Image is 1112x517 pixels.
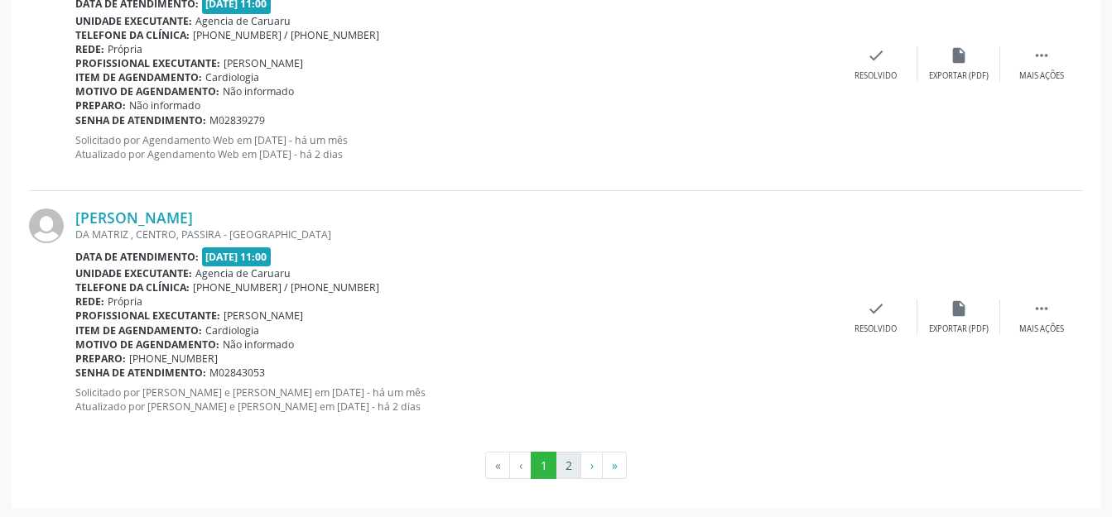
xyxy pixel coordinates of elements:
b: Preparo: [75,98,126,112]
b: Item de agendamento: [75,323,202,337]
i:  [1033,299,1051,318]
span: Própria [108,42,142,56]
div: Exportar (PDF) [929,323,989,335]
span: M02839279 [209,113,265,127]
p: Solicitado por [PERSON_NAME] e [PERSON_NAME] em [DATE] - há um mês Atualizado por [PERSON_NAME] e... [75,385,835,414]
i: insert_drive_file [950,46,968,65]
span: Cardiologia [205,70,259,84]
div: DA MATRIZ , CENTRO, PASSIRA - [GEOGRAPHIC_DATA] [75,227,835,242]
b: Telefone da clínica: [75,28,190,42]
b: Motivo de agendamento: [75,337,219,352]
b: Unidade executante: [75,14,192,28]
b: Profissional executante: [75,56,220,70]
b: Item de agendamento: [75,70,202,84]
span: [PERSON_NAME] [224,309,303,323]
i: insert_drive_file [950,299,968,318]
i: check [867,46,885,65]
b: Senha de atendimento: [75,113,206,127]
b: Profissional executante: [75,309,220,323]
span: [PHONE_NUMBER] [129,352,218,366]
span: [PHONE_NUMBER] / [PHONE_NUMBER] [193,280,379,294]
span: [PHONE_NUMBER] / [PHONE_NUMBER] [193,28,379,42]
b: Unidade executante: [75,266,192,280]
b: Telefone da clínica: [75,280,190,294]
span: [DATE] 11:00 [202,247,272,266]
span: M02843053 [209,366,265,380]
img: img [29,208,64,243]
button: Go to last page [602,452,627,480]
span: Própria [108,294,142,309]
i: check [867,299,885,318]
button: Go to next page [580,452,603,480]
div: Mais ações [1019,70,1064,82]
b: Data de atendimento: [75,250,199,264]
b: Senha de atendimento: [75,366,206,380]
span: Não informado [129,98,200,112]
button: Go to page 1 [531,452,556,480]
div: Resolvido [854,323,897,335]
span: Agencia de Caruaru [195,14,291,28]
b: Rede: [75,42,104,56]
b: Preparo: [75,352,126,366]
div: Resolvido [854,70,897,82]
ul: Pagination [29,452,1083,480]
b: Motivo de agendamento: [75,84,219,98]
div: Exportar (PDF) [929,70,989,82]
span: Cardiologia [205,323,259,337]
b: Rede: [75,294,104,309]
span: Agencia de Caruaru [195,266,291,280]
a: [PERSON_NAME] [75,208,193,227]
div: Mais ações [1019,323,1064,335]
button: Go to page 2 [556,452,581,480]
p: Solicitado por Agendamento Web em [DATE] - há um mês Atualizado por Agendamento Web em [DATE] - h... [75,133,835,161]
span: Não informado [223,337,294,352]
i:  [1033,46,1051,65]
span: Não informado [223,84,294,98]
span: [PERSON_NAME] [224,56,303,70]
